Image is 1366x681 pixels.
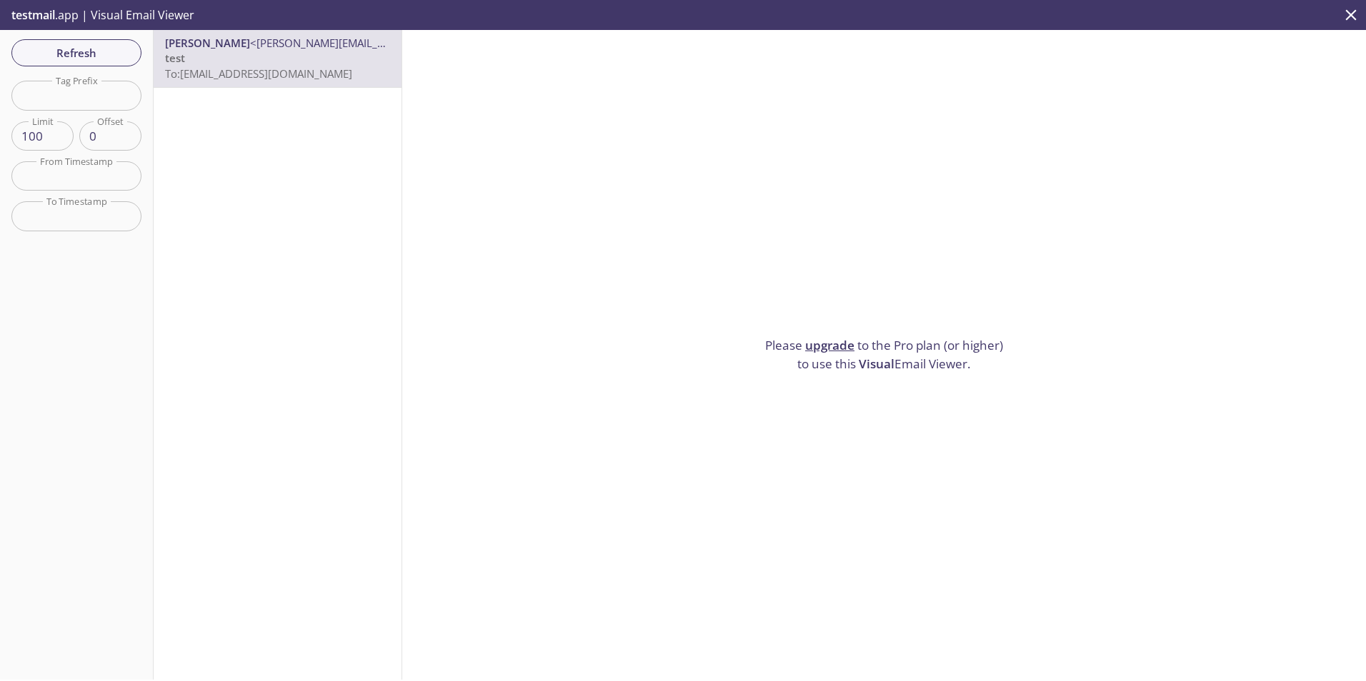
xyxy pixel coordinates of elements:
[250,36,599,50] span: <[PERSON_NAME][EMAIL_ADDRESS][PERSON_NAME][DOMAIN_NAME]>
[859,355,894,372] span: Visual
[154,30,402,87] div: [PERSON_NAME]<[PERSON_NAME][EMAIL_ADDRESS][PERSON_NAME][DOMAIN_NAME]>testTo:[EMAIL_ADDRESS][DOMAI...
[759,336,1009,373] p: Please to the Pro plan (or higher) to use this Email Viewer.
[11,7,55,23] span: testmail
[23,44,130,62] span: Refresh
[154,30,402,88] nav: emails
[165,36,250,50] span: [PERSON_NAME]
[165,51,185,65] span: test
[11,39,141,66] button: Refresh
[165,66,352,81] span: To: [EMAIL_ADDRESS][DOMAIN_NAME]
[805,337,854,353] a: upgrade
